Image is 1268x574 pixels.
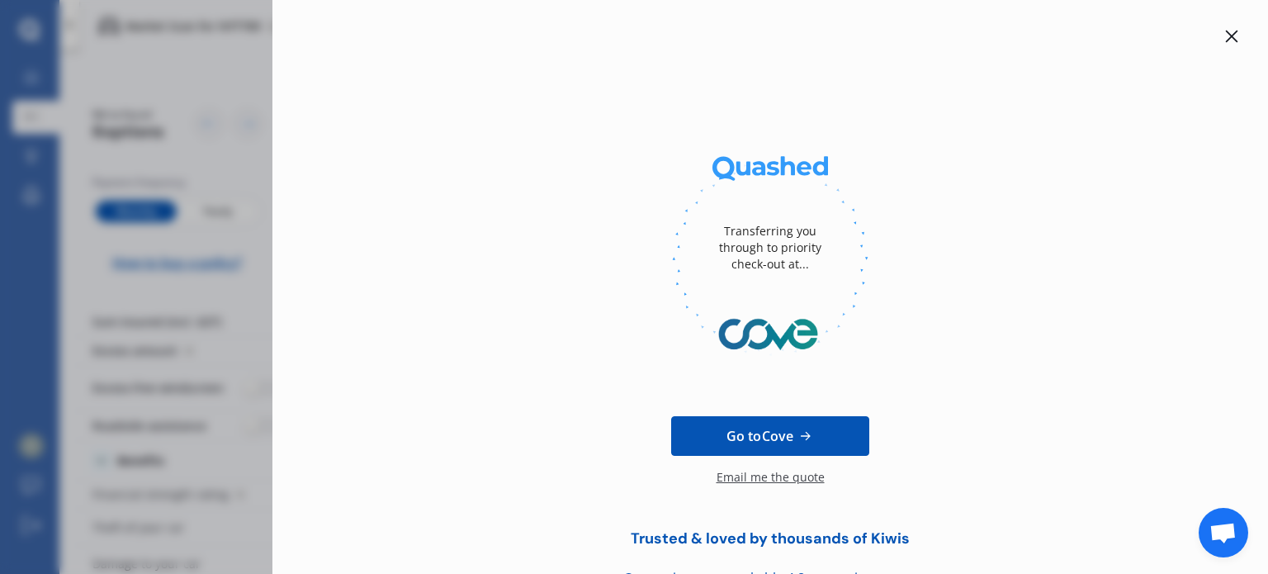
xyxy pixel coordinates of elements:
[704,198,836,297] div: Transferring you through to priority check-out at...
[672,297,868,372] img: Cove.webp
[589,530,952,548] div: Trusted & loved by thousands of Kiwis
[1199,508,1248,557] div: Open chat
[726,426,793,446] span: Go to Cove
[717,469,825,502] div: Email me the quote
[671,416,869,456] a: Go toCove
